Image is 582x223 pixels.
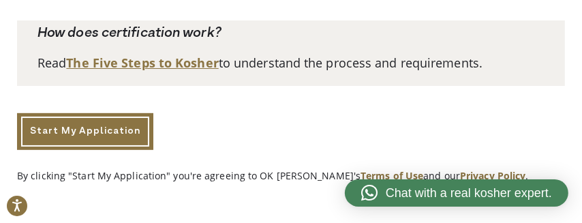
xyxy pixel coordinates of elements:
[37,54,545,72] p: Read to understand the process and requirements.
[66,55,218,71] a: The Five Steps to Kosher
[460,169,525,182] a: Privacy Policy
[37,23,545,44] p: How does certification work?
[345,179,568,207] a: Chat with a real kosher expert.
[386,184,552,203] span: Chat with a real kosher expert.
[17,113,153,150] a: Start My Application
[17,168,565,183] p: By clicking "Start My Application" you're agreeing to OK [PERSON_NAME]'s and our .
[361,169,423,182] a: Terms of Use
